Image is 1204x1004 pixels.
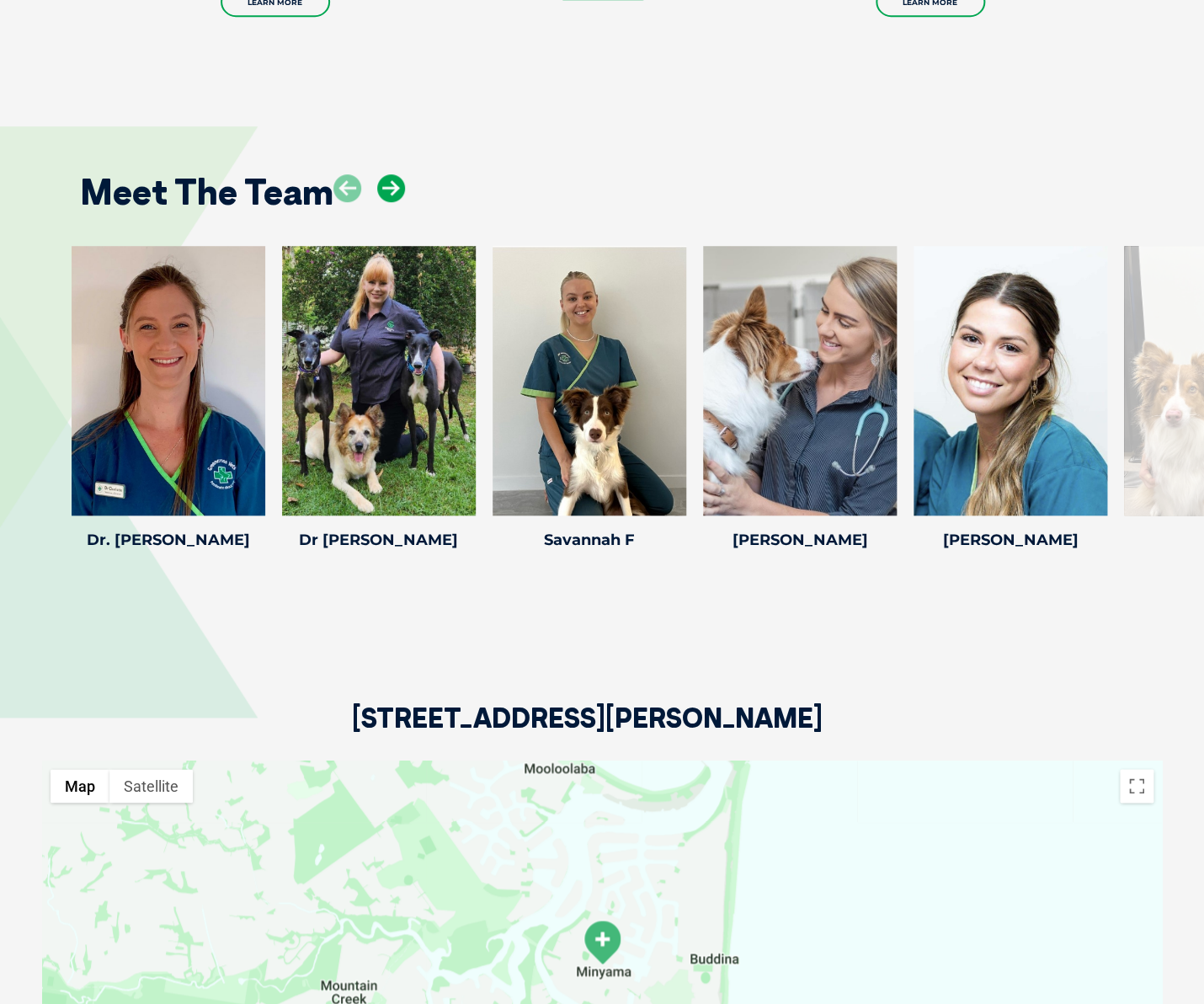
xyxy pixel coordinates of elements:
[352,704,823,761] h2: [STREET_ADDRESS][PERSON_NAME]
[51,769,109,803] button: Show street map
[1120,769,1153,803] button: Toggle fullscreen view
[703,532,897,547] h4: [PERSON_NAME]
[282,532,476,547] h4: Dr [PERSON_NAME]
[80,174,333,210] h2: Meet The Team
[914,532,1107,547] h4: [PERSON_NAME]
[72,532,265,547] h4: Dr. [PERSON_NAME]
[493,532,686,547] h4: Savannah F
[109,769,193,803] button: Show satellite imagery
